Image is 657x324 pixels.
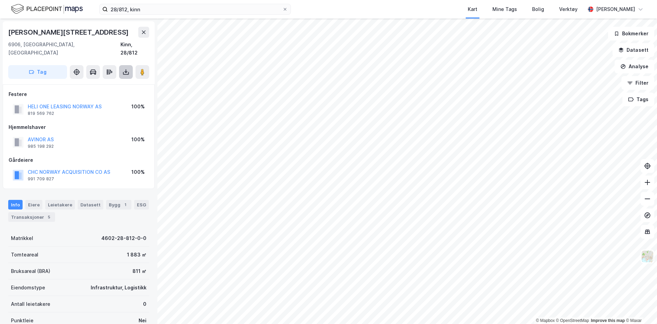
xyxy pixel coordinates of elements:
a: Improve this map [591,318,625,323]
div: 4602-28-812-0-0 [101,234,146,242]
div: 5 [46,214,52,220]
div: Hjemmelshaver [9,123,149,131]
div: Info [8,200,23,209]
div: Matrikkel [11,234,33,242]
div: Transaksjoner [8,212,55,222]
div: 1 883 ㎡ [127,251,146,259]
div: Tomteareal [11,251,38,259]
div: Bruksareal (BRA) [11,267,50,275]
div: 985 198 292 [28,144,54,149]
a: OpenStreetMap [556,318,589,323]
button: Analyse [615,60,654,73]
div: 100% [131,135,145,144]
div: [PERSON_NAME][STREET_ADDRESS] [8,27,130,38]
div: 1 [122,201,129,208]
div: Festere [9,90,149,98]
div: Infrastruktur, Logistikk [91,284,146,292]
a: Mapbox [536,318,555,323]
div: 811 ㎡ [132,267,146,275]
div: 6906, [GEOGRAPHIC_DATA], [GEOGRAPHIC_DATA] [8,40,120,57]
button: Tag [8,65,67,79]
div: ESG [134,200,149,209]
button: Tags [622,93,654,106]
div: 0 [143,300,146,308]
button: Filter [621,76,654,90]
div: Kontrollprogram for chat [623,291,657,324]
div: 100% [131,103,145,111]
img: Z [641,250,654,263]
div: Bygg [106,200,131,209]
div: Bolig [532,5,544,13]
div: Verktøy [559,5,578,13]
div: Datasett [78,200,103,209]
div: Antall leietakere [11,300,50,308]
div: Kinn, 28/812 [120,40,149,57]
div: 819 569 762 [28,111,54,116]
div: 100% [131,168,145,176]
img: logo.f888ab2527a4732fd821a326f86c7f29.svg [11,3,83,15]
div: Gårdeiere [9,156,149,164]
div: Eiendomstype [11,284,45,292]
button: Bokmerker [608,27,654,40]
button: Datasett [613,43,654,57]
div: Mine Tags [492,5,517,13]
div: Eiere [25,200,42,209]
div: [PERSON_NAME] [596,5,635,13]
div: Kart [468,5,477,13]
input: Søk på adresse, matrikkel, gårdeiere, leietakere eller personer [108,4,282,14]
iframe: Chat Widget [623,291,657,324]
div: Leietakere [45,200,75,209]
div: 991 709 827 [28,176,54,182]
